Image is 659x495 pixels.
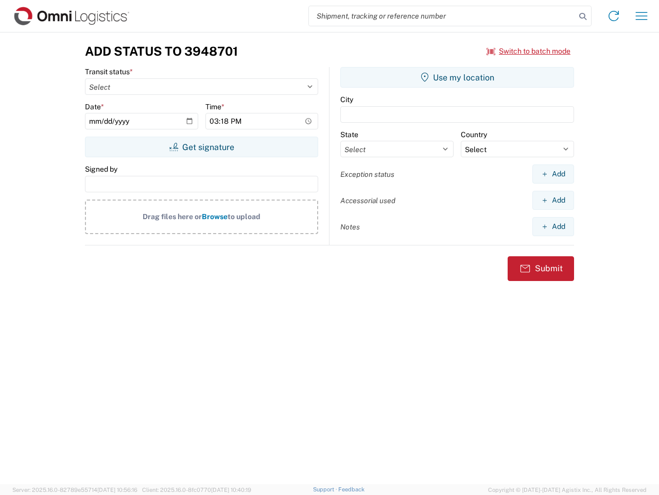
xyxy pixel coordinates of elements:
[508,256,574,281] button: Submit
[85,44,238,59] h3: Add Status to 3948701
[340,130,358,139] label: State
[202,212,228,221] span: Browse
[532,217,574,236] button: Add
[487,43,570,60] button: Switch to batch mode
[340,67,574,88] button: Use my location
[143,212,202,221] span: Drag files here or
[85,164,117,174] label: Signed by
[532,164,574,184] button: Add
[340,170,394,179] label: Exception status
[228,212,261,221] span: to upload
[12,487,137,493] span: Server: 2025.16.0-82789e55714
[488,485,647,494] span: Copyright © [DATE]-[DATE] Agistix Inc., All Rights Reserved
[340,222,360,232] label: Notes
[205,102,224,111] label: Time
[142,487,251,493] span: Client: 2025.16.0-8fc0770
[85,102,104,111] label: Date
[85,137,318,157] button: Get signature
[340,95,353,104] label: City
[461,130,487,139] label: Country
[211,487,251,493] span: [DATE] 10:40:19
[340,196,395,205] label: Accessorial used
[338,486,365,492] a: Feedback
[313,486,339,492] a: Support
[532,191,574,210] button: Add
[97,487,137,493] span: [DATE] 10:56:16
[309,6,576,26] input: Shipment, tracking or reference number
[85,67,133,76] label: Transit status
